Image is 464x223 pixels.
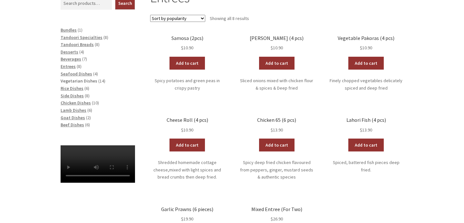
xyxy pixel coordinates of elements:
[271,216,283,222] bdi: 26.90
[181,127,193,133] bdi: 10.90
[61,115,85,121] a: Goat Dishes
[259,57,295,70] a: Add to cart: “Onion Bhaji (4 pcs)”
[94,71,97,77] span: 4
[259,139,295,151] a: Add to cart: “Chicken 65 (6 pcs)”
[360,45,362,51] span: $
[150,117,225,123] h2: Cheese Roll (4 pcs)
[86,93,88,99] span: 8
[169,139,205,151] a: Add to cart: “Cheese Roll (4 pcs)”
[329,35,403,41] h2: Vegetable Pakoras (4 pcs)
[271,45,273,51] span: $
[96,42,98,47] span: 8
[181,216,193,222] bdi: 19.90
[61,49,78,55] a: Desserts
[61,122,84,128] a: Beef Dishes
[86,85,88,91] span: 6
[61,93,84,99] a: Side Dishes
[239,117,314,123] h2: Chicken 65 (6 pcs)
[87,115,90,121] span: 2
[239,206,314,223] a: Mixed Entree (For Two) $26.90
[239,77,314,92] p: Sliced onions mixed with chicken flour & spices & Deep fried
[61,85,83,91] a: Rice Dishes
[150,35,225,41] h2: Samosa (2pcs)
[181,127,183,133] span: $
[360,127,372,133] bdi: 13.90
[150,206,225,212] h2: Garlic Prawns (6 pieces)
[181,45,193,51] bdi: 10.90
[181,45,183,51] span: $
[181,216,183,222] span: $
[150,117,225,133] a: Cheese Roll (4 pcs) $10.90
[271,127,283,133] bdi: 13.90
[360,127,362,133] span: $
[61,34,102,40] a: Tandoori Specialties
[210,13,249,24] p: Showing all 8 results
[150,159,225,181] p: Shredded homemade cottage cheese,mixed with light spices and bread crumbs then deep fried.
[329,159,403,173] p: Spiced, battered fish pieces deep fried.
[86,122,89,128] span: 6
[61,78,97,84] a: Vegetarian Dishes
[329,117,403,123] h2: Lahori Fish (4 pcs)
[150,15,205,22] select: Shop order
[271,127,273,133] span: $
[61,107,86,113] a: Lamb Dishes
[239,35,314,41] h2: [PERSON_NAME] (4 pcs)
[61,27,77,33] a: Bundles
[239,206,314,212] h2: Mixed Entree (For Two)
[105,34,107,40] span: 8
[78,63,80,69] span: 8
[239,159,314,181] p: Spicy deep fried chicken flavoured from peppers, ginger, mustard seeds & authentic species
[329,77,403,92] p: Finely chopped vegetables delicately spiced and deep fried
[271,45,283,51] bdi: 10.90
[61,100,91,106] a: Chicken Dishes
[271,216,273,222] span: $
[81,49,83,55] span: 4
[61,63,76,69] a: Entrees
[329,35,403,52] a: Vegetable Pakoras (4 pcs) $10.90
[61,42,94,47] a: Tandoori Breads
[150,77,225,92] p: Spicy potatoes and green peas in crispy pastry
[348,139,384,151] a: Add to cart: “Lahori Fish (4 pcs)”
[100,78,104,84] span: 14
[89,107,91,113] span: 6
[169,57,205,70] a: Add to cart: “Samosa (2pcs)”
[61,56,81,62] a: Beverages
[150,35,225,52] a: Samosa (2pcs) $10.90
[150,206,225,223] a: Garlic Prawns (6 pieces) $19.90
[239,35,314,52] a: [PERSON_NAME] (4 pcs) $10.90
[61,71,92,77] a: Seafood Dishes
[329,117,403,133] a: Lahori Fish (4 pcs) $13.90
[239,117,314,133] a: Chicken 65 (6 pcs) $13.90
[79,27,81,33] span: 1
[360,45,372,51] bdi: 10.90
[348,57,384,70] a: Add to cart: “Vegetable Pakoras (4 pcs)”
[83,56,86,62] span: 7
[93,100,98,106] span: 10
